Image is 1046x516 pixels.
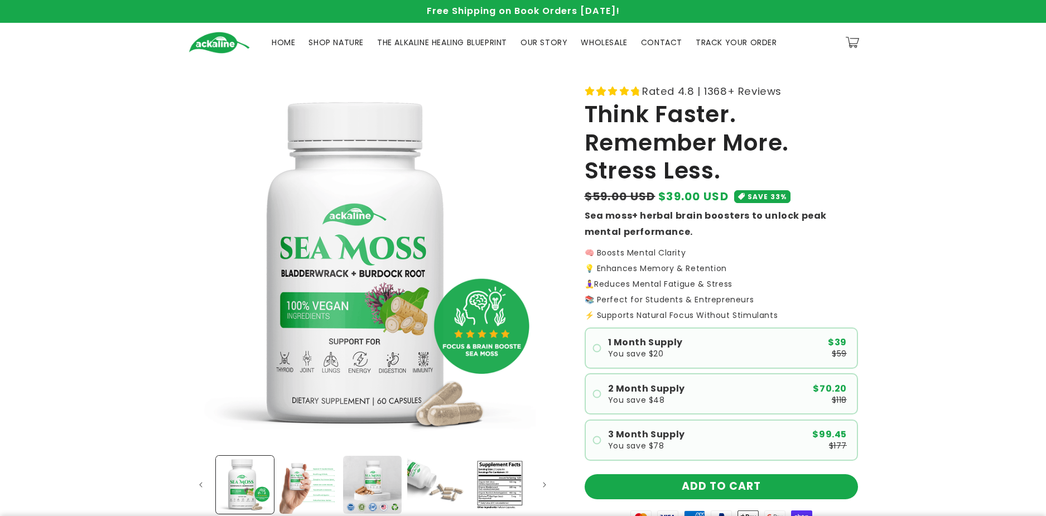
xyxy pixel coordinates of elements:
[272,37,295,47] span: HOME
[641,37,682,47] span: CONTACT
[832,396,847,404] span: $118
[532,472,557,497] button: Slide right
[471,456,529,514] button: Load image 5 in gallery view
[748,191,787,202] span: SAVE 33%
[265,31,302,54] a: HOME
[585,311,858,319] p: ⚡ Supports Natural Focus Without Stimulants
[608,396,665,404] span: You save $48
[574,31,634,54] a: WHOLESALE
[279,456,338,514] button: Load image 2 in gallery view
[377,37,507,47] span: THE ALKALINE HEALING BLUEPRINT
[585,100,858,185] h1: Think Faster. Remember More. Stress Less.
[813,384,847,393] span: $70.20
[585,249,858,303] p: 🧠 Boosts Mental Clarity 💡 Enhances Memory & Retention Reduces Mental Fatigue & Stress 📚 Perfect f...
[828,338,847,347] span: $39
[309,37,364,47] span: SHOP NATURE
[642,82,782,100] span: Rated 4.8 | 1368+ Reviews
[581,37,627,47] span: WHOLESALE
[608,430,685,439] span: 3 Month Supply
[189,32,250,54] img: Ackaline
[585,188,655,205] s: $59.00 USD
[832,350,847,358] span: $59
[427,4,620,17] span: Free Shipping on Book Orders [DATE]!
[812,430,847,439] span: $99.45
[520,37,567,47] span: OUR STORY
[216,456,274,514] button: Load image 1 in gallery view
[585,278,595,290] strong: 🧘‍♀️
[585,209,827,238] strong: Sea moss+ herbal brain boosters to unlock peak mental performance.
[407,456,465,514] button: Load image 4 in gallery view
[608,384,685,393] span: 2 Month Supply
[585,474,858,499] button: ADD TO CART
[696,37,777,47] span: TRACK YOUR ORDER
[608,338,683,347] span: 1 Month Supply
[829,442,847,450] span: $177
[689,31,784,54] a: TRACK YOUR ORDER
[608,350,664,358] span: You save $20
[608,442,664,450] span: You save $78
[302,31,370,54] a: SHOP NATURE
[658,188,729,205] span: $39.00 USD
[514,31,574,54] a: OUR STORY
[370,31,514,54] a: THE ALKALINE HEALING BLUEPRINT
[634,31,689,54] a: CONTACT
[189,472,213,497] button: Slide left
[343,456,401,514] button: Load image 3 in gallery view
